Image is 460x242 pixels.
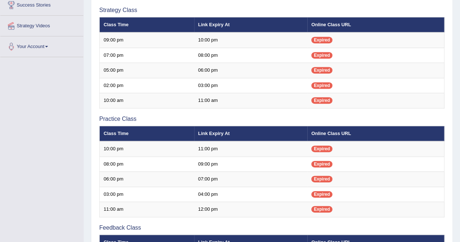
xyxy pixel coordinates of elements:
td: 06:00 pm [194,63,308,78]
span: Expired [311,82,332,89]
span: Expired [311,37,332,43]
th: Class Time [100,126,194,141]
span: Expired [311,97,332,104]
th: Link Expiry At [194,126,308,141]
h3: Feedback Class [99,225,444,231]
td: 11:00 am [100,202,194,217]
td: 10:00 pm [194,32,308,48]
td: 08:00 pm [194,48,308,63]
span: Expired [311,191,332,198]
td: 05:00 pm [100,63,194,78]
td: 09:00 pm [194,156,308,172]
span: Expired [311,67,332,74]
td: 02:00 pm [100,78,194,93]
td: 07:00 pm [194,172,308,187]
span: Expired [311,52,332,59]
td: 11:00 pm [194,141,308,156]
th: Link Expiry At [194,17,308,32]
th: Online Class URL [307,17,444,32]
th: Class Time [100,17,194,32]
span: Expired [311,206,332,213]
td: 06:00 pm [100,172,194,187]
span: Expired [311,146,332,152]
th: Online Class URL [307,126,444,141]
td: 09:00 pm [100,32,194,48]
td: 04:00 pm [194,187,308,202]
td: 11:00 am [194,93,308,108]
h3: Strategy Class [99,7,444,13]
td: 03:00 pm [194,78,308,93]
span: Expired [311,161,332,167]
td: 12:00 pm [194,202,308,217]
span: Expired [311,176,332,182]
td: 03:00 pm [100,187,194,202]
td: 10:00 pm [100,141,194,156]
h3: Practice Class [99,116,444,122]
a: Your Account [0,36,83,55]
a: Strategy Videos [0,16,83,34]
td: 10:00 am [100,93,194,108]
td: 08:00 pm [100,156,194,172]
td: 07:00 pm [100,48,194,63]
